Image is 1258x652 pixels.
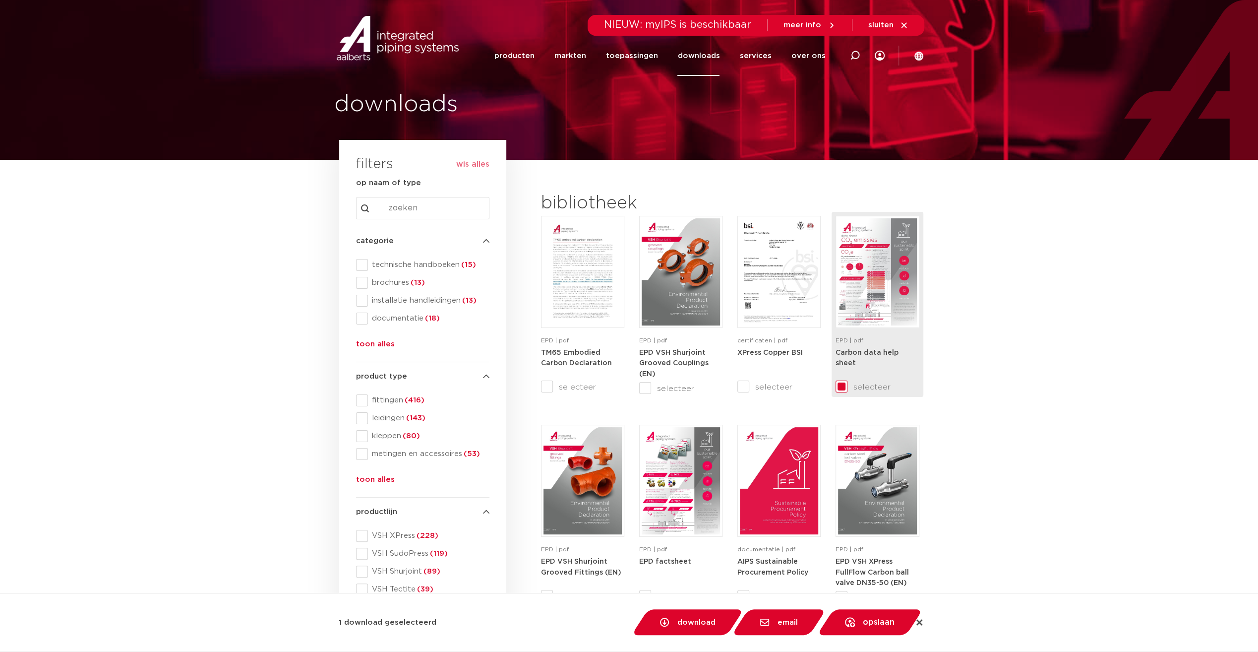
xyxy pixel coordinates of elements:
[368,314,489,324] span: documentatie
[677,619,716,626] span: download
[737,349,803,356] a: XPress Copper BSI
[635,609,719,636] div: download zip
[778,619,798,626] span: email
[639,558,691,565] strong: EPD factsheet
[740,218,818,326] img: XPress_Koper_BSI-pdf.jpg
[739,36,771,76] a: services
[401,432,420,440] span: (80)
[543,218,622,326] img: TM65-Embodied-Carbon-Declaration-pdf.jpg
[356,295,489,307] div: installatie handleidingen(13)
[735,609,804,636] div: mail bestanden
[631,609,744,635] a: download
[737,558,808,576] a: AIPS Sustainable Procurement Policy
[541,349,612,367] a: TM65 Embodied Carbon Declaration
[356,371,489,383] h4: product type
[356,584,489,595] div: VSH Tectite(39)
[368,260,489,270] span: technische handboeken
[356,313,489,325] div: documentatie(18)
[368,531,489,541] span: VSH XPress
[368,431,489,441] span: kleppen
[868,21,894,29] span: sluiten
[461,297,477,304] span: (13)
[737,337,787,343] span: certificaten | pdf
[428,550,448,557] span: (119)
[836,349,899,367] a: Carbon data help sheet
[791,36,825,76] a: over ons
[356,235,489,247] h4: categorie
[403,396,424,404] span: (416)
[356,259,489,271] div: technische handboeken(15)
[642,218,720,326] img: VSH-Shurjoint-Grooved-Couplings_A4EPD_5011512_EN-pdf.jpg
[639,337,667,343] span: EPD | pdf
[541,590,624,602] label: selecteer
[737,546,795,552] span: documentatie | pdf
[356,430,489,442] div: kleppen(80)
[868,21,908,30] a: sluiten
[820,609,899,636] div: opslaan in MyIPS
[339,619,436,626] strong: 1 download geselecteerd
[368,296,489,306] span: installatie handleidingen
[543,427,622,534] img: VSH-Shurjoint-Grooved-Fittings_A4EPD_5011523_EN-pdf.jpg
[541,337,569,343] span: EPD | pdf
[642,427,720,534] img: Aips-EPD-A4Factsheet_NL-pdf.jpg
[639,590,722,602] label: selecteer
[368,395,489,405] span: fittingen
[838,218,916,326] img: NL-Carbon-data-help-sheet-pdf.jpg
[368,278,489,288] span: brochures
[783,21,836,30] a: meer info
[356,566,489,578] div: VSH Shurjoint(89)
[731,609,826,635] a: email
[836,558,909,587] a: EPD VSH XPress FullFlow Carbon ball valve DN35-50 (EN)
[356,153,393,177] h3: filters
[740,427,818,534] img: Aips_A4Sustainable-Procurement-Policy_5011446_EN-pdf.jpg
[639,349,709,378] a: EPD VSH Shurjoint Grooved Couplings (EN)
[737,558,808,576] strong: AIPS Sustainable Procurement Policy
[356,548,489,560] div: VSH SudoPress(119)
[356,277,489,289] div: brochures(13)
[541,546,569,552] span: EPD | pdf
[541,558,621,576] strong: EPD VSH Shurjoint Grooved Fittings (EN)
[356,448,489,460] div: metingen en accessoires(53)
[456,159,489,169] button: wis alles
[836,546,863,552] span: EPD | pdf
[356,474,395,490] button: toon alles
[423,315,440,322] span: (18)
[677,36,719,76] a: downloads
[460,261,476,268] span: (15)
[915,618,923,628] div: selectie wissen
[368,549,489,559] span: VSH SudoPress
[416,586,433,593] span: (39)
[334,89,624,121] h1: downloads
[368,567,489,577] span: VSH Shurjoint
[836,591,919,603] label: selecteer
[356,179,421,187] strong: op naam of type
[838,427,916,534] img: VSH-XPress-Carbon-BallValveDN35-50_A4EPD_5011435-_2024_1.0_EN-pdf.jpg
[409,279,425,286] span: (13)
[604,20,751,30] span: NIEUW: myIPS is beschikbaar
[356,506,489,518] h4: productlijn
[737,590,821,602] label: selecteer
[368,585,489,594] span: VSH Tectite
[422,568,440,575] span: (89)
[836,558,909,587] strong: EPD VSH XPress FullFlow Carbon ball valve DN35-50 (EN)
[541,381,624,393] label: selecteer
[836,337,863,343] span: EPD | pdf
[554,36,586,76] a: markten
[356,394,489,406] div: fittingen(416)
[639,546,667,552] span: EPD | pdf
[356,530,489,542] div: VSH XPress(228)
[368,449,489,459] span: metingen en accessoires
[405,414,425,422] span: (143)
[863,618,895,626] span: opslaan
[737,381,821,393] label: selecteer
[415,532,438,539] span: (228)
[494,36,534,76] a: producten
[605,36,658,76] a: toepassingen
[356,338,395,354] button: toon alles
[368,413,489,423] span: leidingen
[494,36,825,76] nav: Menu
